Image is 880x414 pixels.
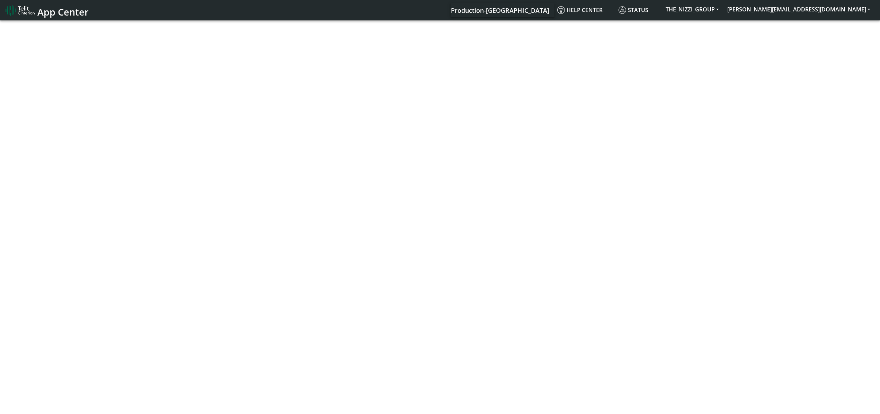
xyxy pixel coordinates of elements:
[451,6,549,15] span: Production-[GEOGRAPHIC_DATA]
[451,3,549,17] a: Your current platform instance
[37,6,89,18] span: App Center
[6,3,88,18] a: App Center
[557,6,565,14] img: knowledge.svg
[619,6,648,14] span: Status
[616,3,661,17] a: Status
[557,6,603,14] span: Help center
[619,6,626,14] img: status.svg
[554,3,616,17] a: Help center
[723,3,874,16] button: [PERSON_NAME][EMAIL_ADDRESS][DOMAIN_NAME]
[661,3,723,16] button: THE_NIZZI_GROUP
[6,5,35,16] img: logo-telit-cinterion-gw-new.png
